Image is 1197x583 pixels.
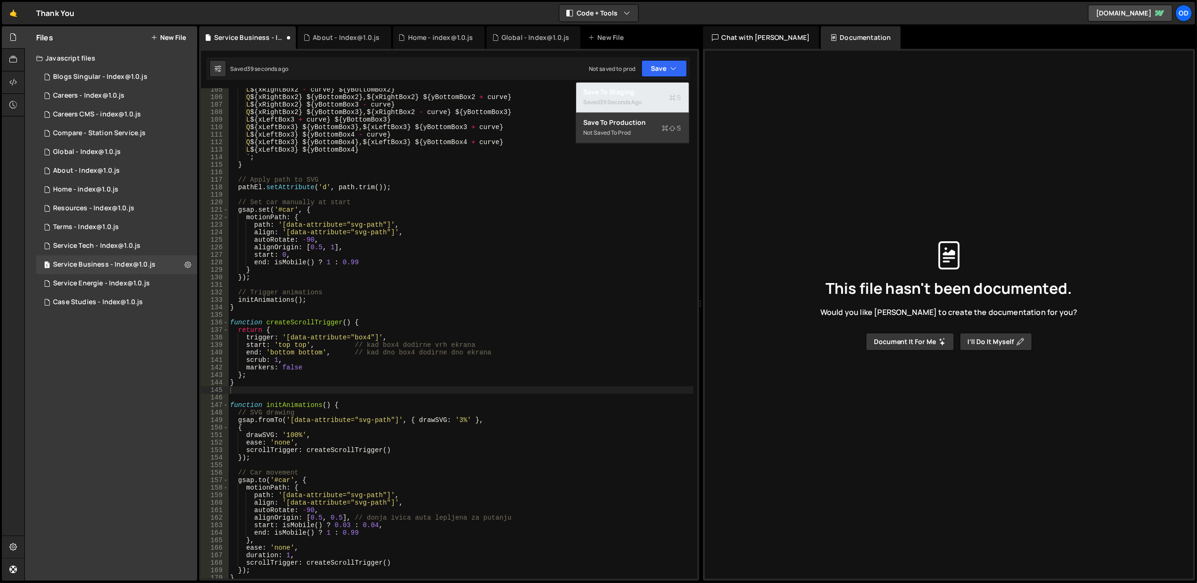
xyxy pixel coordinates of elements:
div: 16150/44848.js [36,105,197,124]
span: Would you like [PERSON_NAME] to create the documentation for you? [820,307,1077,317]
div: 109 [201,116,229,123]
div: 169 [201,567,229,574]
button: I’ll do it myself [960,333,1032,351]
div: 16150/43695.js [36,143,197,161]
div: 111 [201,131,229,138]
a: Od [1175,5,1192,22]
div: 159 [201,491,229,499]
div: 163 [201,522,229,529]
div: Home - index@1.0.js [408,33,473,42]
div: 16150/43704.js [36,237,197,255]
div: 141 [201,356,229,364]
div: 142 [201,364,229,371]
a: [DOMAIN_NAME] [1088,5,1173,22]
div: Global - Index@1.0.js [53,148,121,156]
div: 155 [201,461,229,469]
div: 16150/43693.js [36,255,197,274]
div: 16150/43555.js [36,218,197,237]
div: 147 [201,401,229,409]
div: Careers CMS - index@1.0.js [53,110,141,119]
div: Save to Production [584,118,681,127]
div: 162 [201,514,229,522]
div: 143 [201,371,229,379]
div: 16150/43762.js [36,274,197,293]
div: Terms - Index@1.0.js [53,223,119,231]
button: Save to StagingS Saved39 seconds ago [576,83,689,113]
div: 130 [201,274,229,281]
div: 167 [201,552,229,559]
div: Careers - Index@1.0.js [53,92,125,100]
div: 134 [201,304,229,311]
div: 137 [201,326,229,334]
div: 161 [201,506,229,514]
div: 149 [201,416,229,424]
div: 152 [201,439,229,446]
div: 118 [201,184,229,191]
a: 🤙 [2,2,25,24]
div: 116 [201,169,229,176]
div: 106 [201,93,229,101]
div: 146 [201,394,229,401]
div: Global - Index@1.0.js [502,33,569,42]
div: 136 [201,319,229,326]
div: 115 [201,161,229,169]
div: 166 [201,544,229,552]
span: S [662,123,681,133]
span: This file hasn't been documented. [826,281,1072,296]
div: 131 [201,281,229,289]
div: Case Studies - Index@1.0.js [53,298,143,307]
div: Documentation [821,26,900,49]
div: New File [588,33,627,42]
button: Code + Tools [559,5,638,22]
div: 128 [201,259,229,266]
div: Save to Staging [584,87,681,97]
div: 127 [201,251,229,259]
div: 153 [201,446,229,454]
div: 165 [201,537,229,544]
div: Saved [230,65,288,73]
div: Chat with [PERSON_NAME] [703,26,819,49]
button: Save [641,60,687,77]
div: Thank You [36,8,74,19]
div: 144 [201,379,229,386]
div: 121 [201,206,229,214]
div: Compare - Station Service.js [53,129,146,138]
div: 150 [201,424,229,431]
div: Blogs Singular - Index@1.0.js [53,73,147,81]
div: Javascript files [25,49,197,68]
div: 151 [201,431,229,439]
div: 16150/43656.js [36,199,197,218]
div: 157 [201,476,229,484]
div: 16150/45011.js [36,68,197,86]
div: 114 [201,153,229,161]
span: S [670,93,681,102]
div: Service Energie - Index@1.0.js [53,279,150,288]
div: 158 [201,484,229,491]
div: Home - index@1.0.js [53,185,118,194]
div: 154 [201,454,229,461]
div: 39 seconds ago [247,65,288,73]
button: Save to ProductionS Not saved to prod [576,113,689,144]
span: 1 [44,262,50,269]
div: 138 [201,334,229,341]
div: 107 [201,101,229,108]
div: 160 [201,499,229,506]
div: 123 [201,221,229,229]
div: 132 [201,289,229,296]
div: Saved [584,97,681,108]
div: 168 [201,559,229,567]
div: 16150/44840.js [36,124,197,143]
div: 156 [201,469,229,476]
div: 16150/43401.js [36,180,197,199]
div: 117 [201,176,229,184]
div: 119 [201,191,229,199]
div: 148 [201,409,229,416]
div: 140 [201,349,229,356]
div: 122 [201,214,229,221]
div: 126 [201,244,229,251]
div: 124 [201,229,229,236]
div: 108 [201,108,229,116]
div: 16150/44116.js [36,293,197,312]
div: 133 [201,296,229,304]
